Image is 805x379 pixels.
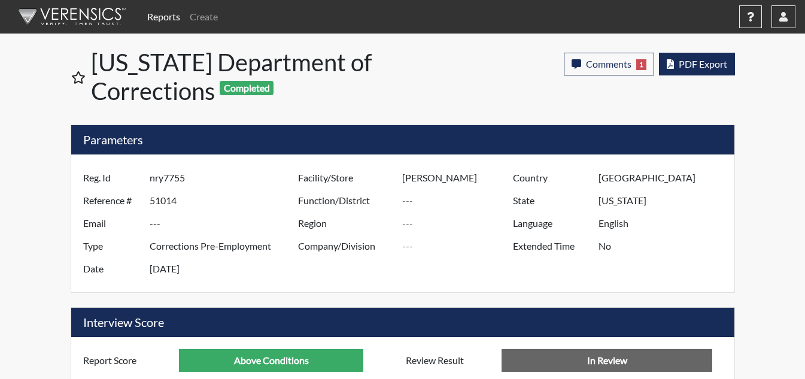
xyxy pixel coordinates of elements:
input: --- [402,189,516,212]
input: --- [599,189,731,212]
h5: Interview Score [71,308,734,337]
label: Facility/Store [289,166,403,189]
a: Reports [142,5,185,29]
input: --- [150,189,301,212]
input: --- [599,235,731,257]
label: Report Score [74,349,180,372]
span: Comments [586,58,631,69]
span: PDF Export [679,58,727,69]
input: --- [599,212,731,235]
h1: [US_STATE] Department of Corrections [91,48,404,105]
button: Comments1 [564,53,654,75]
label: Extended Time [504,235,599,257]
input: --- [599,166,731,189]
input: --- [150,166,301,189]
span: Completed [220,81,274,95]
input: --- [150,212,301,235]
label: Function/District [289,189,403,212]
label: Reg. Id [74,166,150,189]
button: PDF Export [659,53,735,75]
input: --- [179,349,363,372]
input: --- [150,257,301,280]
input: --- [150,235,301,257]
input: --- [402,166,516,189]
span: 1 [636,59,646,70]
h5: Parameters [71,125,734,154]
label: Region [289,212,403,235]
label: Reference # [74,189,150,212]
input: No Decision [502,349,712,372]
label: Review Result [397,349,502,372]
label: State [504,189,599,212]
input: --- [402,235,516,257]
a: Create [185,5,223,29]
input: --- [402,212,516,235]
label: Email [74,212,150,235]
label: Language [504,212,599,235]
label: Company/Division [289,235,403,257]
label: Country [504,166,599,189]
label: Date [74,257,150,280]
label: Type [74,235,150,257]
